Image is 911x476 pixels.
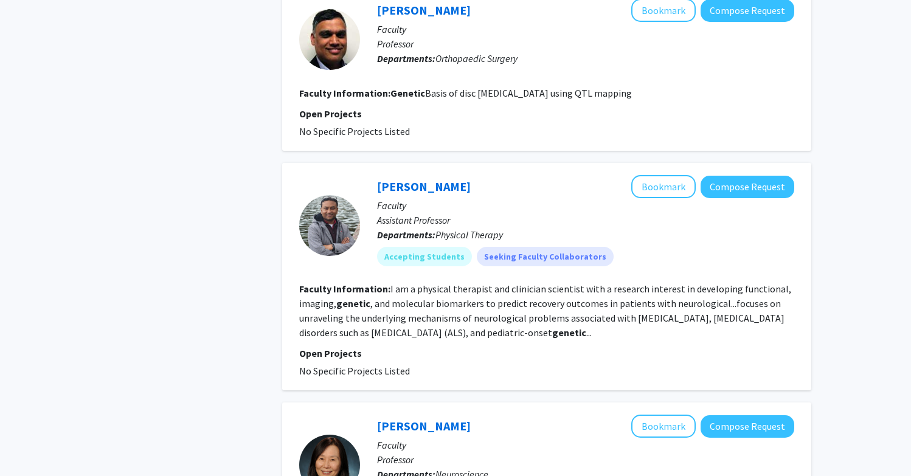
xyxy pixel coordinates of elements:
[631,415,696,438] button: Add Kyunghee Koh to Bookmarks
[701,176,794,198] button: Compose Request to Jayakrishnan Nair
[299,365,410,377] span: No Specific Projects Listed
[701,415,794,438] button: Compose Request to Kyunghee Koh
[377,22,794,36] p: Faculty
[377,179,471,194] a: [PERSON_NAME]
[390,87,425,99] b: Genetic
[336,297,370,309] b: genetic
[631,175,696,198] button: Add Jayakrishnan Nair to Bookmarks
[377,452,794,467] p: Professor
[9,421,52,467] iframe: Chat
[377,229,435,241] b: Departments:
[377,52,435,64] b: Departments:
[299,87,390,99] b: Faculty Information:
[435,52,518,64] span: Orthopaedic Surgery
[377,213,794,227] p: Assistant Professor
[299,283,390,295] b: Faculty Information:
[299,106,794,121] p: Open Projects
[377,2,471,18] a: [PERSON_NAME]
[377,247,472,266] mat-chip: Accepting Students
[299,125,410,137] span: No Specific Projects Listed
[435,229,503,241] span: Physical Therapy
[377,418,471,433] a: [PERSON_NAME]
[377,36,794,51] p: Professor
[552,326,586,339] b: genetic
[299,283,791,339] fg-read-more: I am a physical therapist and clinician scientist with a research interest in developing function...
[299,346,794,360] p: Open Projects
[377,198,794,213] p: Faculty
[390,87,632,99] fg-read-more: Basis of disc [MEDICAL_DATA] using QTL mapping
[477,247,614,266] mat-chip: Seeking Faculty Collaborators
[377,438,794,452] p: Faculty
